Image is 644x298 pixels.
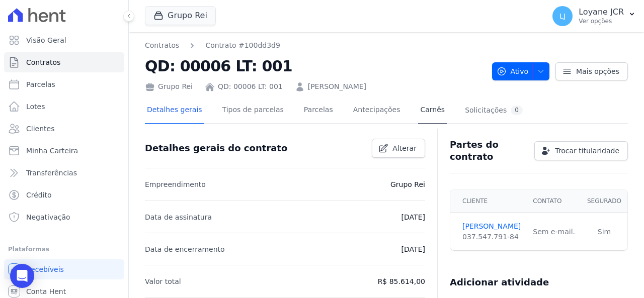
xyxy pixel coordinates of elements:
a: Lotes [4,96,124,117]
a: Contratos [4,52,124,72]
a: Negativação [4,207,124,227]
p: Data de encerramento [145,243,225,255]
p: R$ 85.614,00 [378,275,425,287]
span: Alterar [392,143,417,153]
a: Minha Carteira [4,141,124,161]
span: Ativo [497,62,529,80]
a: Mais opções [555,62,628,80]
span: Lotes [26,102,45,112]
span: Parcelas [26,79,55,89]
div: Plataformas [8,243,120,255]
th: Segurado [581,189,627,213]
span: Mais opções [576,66,619,76]
span: Recebíveis [26,264,64,274]
span: Visão Geral [26,35,66,45]
nav: Breadcrumb [145,40,484,51]
a: Antecipações [351,97,403,124]
a: Contratos [145,40,179,51]
p: Valor total [145,275,181,287]
div: Solicitações [465,106,523,115]
span: Transferências [26,168,77,178]
div: 037.547.791-84 [462,232,521,242]
p: [DATE] [401,211,425,223]
button: Ativo [492,62,550,80]
a: Contrato #100dd3d9 [205,40,280,51]
a: Crédito [4,185,124,205]
span: Trocar titularidade [555,146,619,156]
a: Parcelas [302,97,335,124]
h3: Detalhes gerais do contrato [145,142,287,154]
div: Open Intercom Messenger [10,264,34,288]
span: Conta Hent [26,286,66,296]
span: Contratos [26,57,60,67]
p: Loyane JCR [579,7,624,17]
span: Clientes [26,124,54,134]
p: Ver opções [579,17,624,25]
a: [PERSON_NAME] [462,221,521,232]
a: Clientes [4,119,124,139]
a: Trocar titularidade [534,141,628,160]
p: Empreendimento [145,178,206,190]
button: LJ Loyane JCR Ver opções [544,2,644,30]
p: Data de assinatura [145,211,212,223]
th: Cliente [450,189,527,213]
a: Recebíveis [4,259,124,279]
a: Carnês [418,97,447,124]
h2: QD: 00006 LT: 001 [145,55,484,77]
p: [DATE] [401,243,425,255]
h3: Partes do contrato [450,139,526,163]
a: Parcelas [4,74,124,94]
nav: Breadcrumb [145,40,280,51]
div: Grupo Rei [145,81,193,92]
td: Sem e-mail. [527,213,581,251]
th: Contato [527,189,581,213]
h3: Adicionar atividade [450,276,549,288]
a: [PERSON_NAME] [308,81,366,92]
div: 0 [511,106,523,115]
p: Grupo Rei [390,178,425,190]
button: Grupo Rei [145,6,216,25]
span: LJ [559,13,566,20]
span: Crédito [26,190,52,200]
a: Tipos de parcelas [220,97,286,124]
a: Solicitações0 [463,97,525,124]
span: Minha Carteira [26,146,78,156]
a: Detalhes gerais [145,97,204,124]
a: Transferências [4,163,124,183]
td: Sim [581,213,627,251]
a: Alterar [372,139,425,158]
a: QD: 00006 LT: 001 [218,81,283,92]
a: Visão Geral [4,30,124,50]
span: Negativação [26,212,70,222]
